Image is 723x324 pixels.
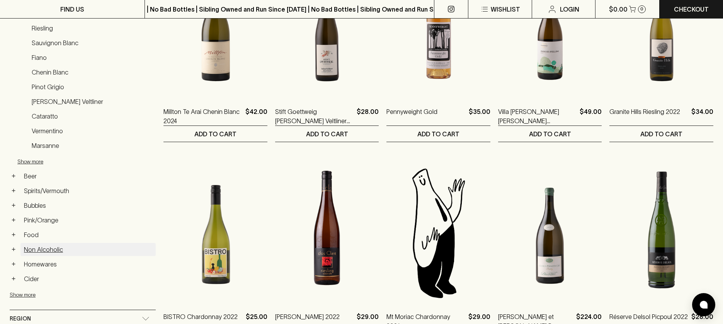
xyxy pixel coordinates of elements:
a: Stift Goettweig [PERSON_NAME] Veltliner Messwein 2021 [275,107,354,126]
a: Marsanne [28,139,156,152]
p: $49.00 [580,107,602,126]
a: Spirits/Vermouth [20,184,156,197]
p: 0 [640,7,643,11]
a: Villa [PERSON_NAME] [PERSON_NAME] [PERSON_NAME] 2022 [498,107,577,126]
button: + [10,260,17,268]
button: + [10,216,17,224]
button: ADD TO CART [275,126,379,142]
img: Agnes et Didier Dauvissat Beauroy 1er Chablis Magnum 2021 [498,165,602,300]
a: Cataratto [28,110,156,123]
button: Show more [17,154,119,170]
p: $0.00 [609,5,628,14]
img: Clos Clare Riesling 2022 [275,165,379,300]
p: $35.00 [469,107,490,126]
a: Food [20,228,156,241]
p: ADD TO CART [640,129,682,139]
a: [PERSON_NAME] Veltliner [28,95,156,108]
a: Pink/Orange [20,214,156,227]
a: Granite Hills Riesling 2022 [609,107,680,126]
a: Vermentino [28,124,156,137]
a: Homewares [20,258,156,271]
button: + [10,231,17,239]
button: ADD TO CART [163,126,267,142]
p: ADD TO CART [306,129,348,139]
p: $34.00 [691,107,713,126]
p: Login [560,5,579,14]
a: Riesling [28,22,156,35]
p: Checkout [674,5,709,14]
a: Non Alcoholic [20,243,156,256]
button: ADD TO CART [498,126,602,142]
img: bubble-icon [700,301,708,309]
a: Fiano [28,51,156,64]
p: ADD TO CART [194,129,236,139]
button: + [10,187,17,195]
a: Cider [20,272,156,285]
button: + [10,246,17,253]
img: Blackhearts & Sparrows Man [386,165,490,300]
a: Pennyweight Gold [386,107,437,126]
a: Millton Te Arai Chenin Blanc 2024 [163,107,242,126]
button: + [10,275,17,283]
a: Chenin Blanc [28,66,156,79]
a: Pinot Grigio [28,80,156,93]
button: ADD TO CART [609,126,713,142]
p: ADD TO CART [417,129,459,139]
a: Beer [20,170,156,183]
button: Show more [10,287,111,303]
button: + [10,202,17,209]
button: ADD TO CART [386,126,490,142]
button: + [10,172,17,180]
span: Region [10,314,31,324]
p: FIND US [60,5,84,14]
a: Bubbles [20,199,156,212]
p: Wishlist [491,5,520,14]
img: Réserve Delsol Picpoul 2022 [609,165,713,300]
a: Sauvignon Blanc [28,36,156,49]
p: $42.00 [245,107,267,126]
p: $28.00 [357,107,379,126]
p: ADD TO CART [529,129,571,139]
img: BISTRO Chardonnay 2022 [163,165,267,300]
